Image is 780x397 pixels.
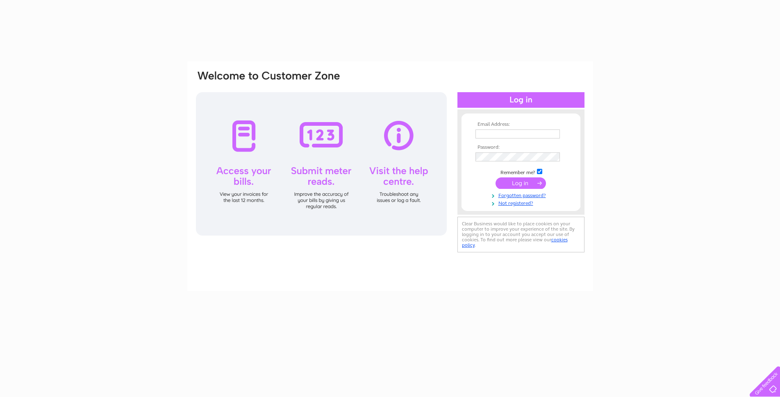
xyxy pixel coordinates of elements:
[473,122,569,127] th: Email Address:
[462,237,568,248] a: cookies policy
[457,217,584,252] div: Clear Business would like to place cookies on your computer to improve your experience of the sit...
[475,191,569,199] a: Forgotten password?
[473,145,569,150] th: Password:
[475,199,569,206] a: Not registered?
[473,168,569,176] td: Remember me?
[496,177,546,189] input: Submit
